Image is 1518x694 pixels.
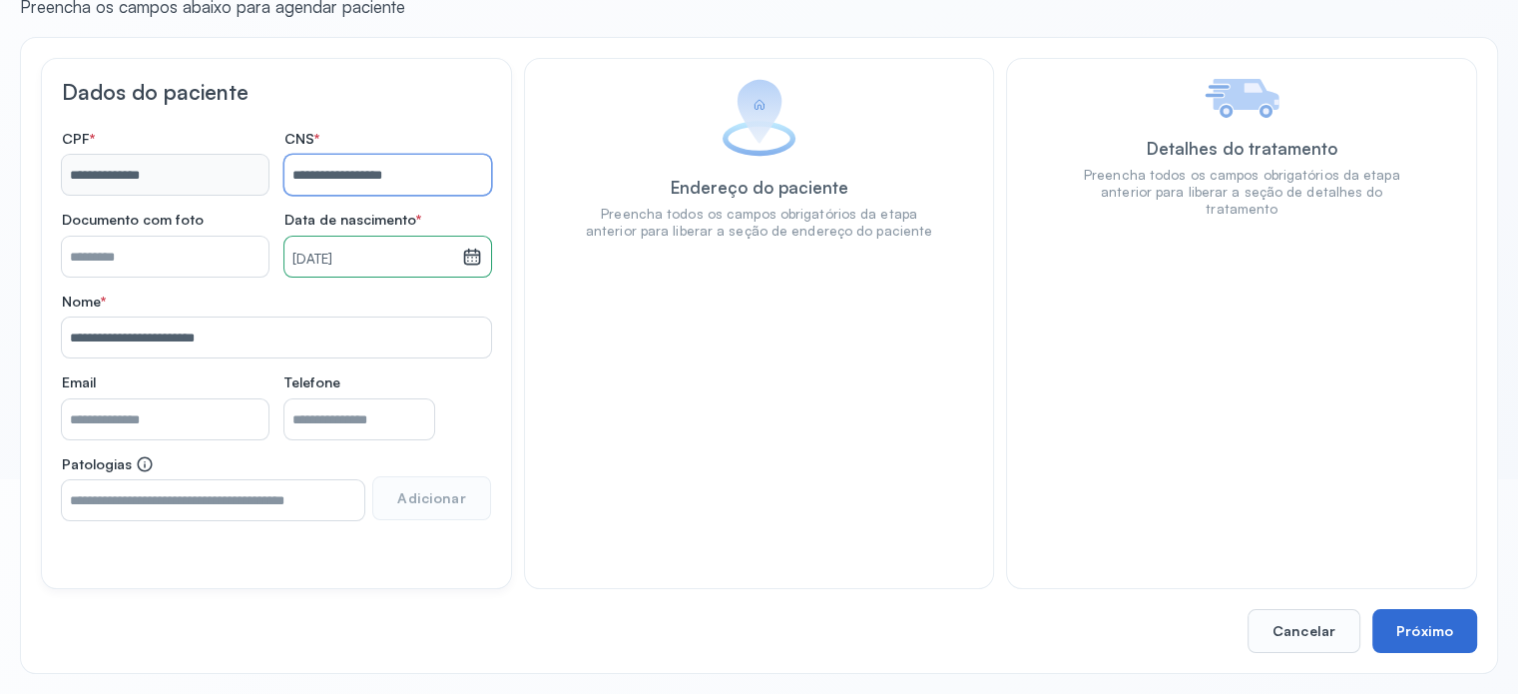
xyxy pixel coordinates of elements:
[1205,79,1279,118] img: Imagem de Detalhes do tratamento
[62,455,154,473] span: Patologias
[1372,609,1477,653] button: Próximo
[62,373,96,391] span: Email
[62,130,95,148] span: CPF
[585,206,934,240] div: Preencha todos os campos obrigatórios da etapa anterior para liberar a seção de endereço do paciente
[722,79,796,157] img: Imagem de Endereço do paciente
[284,373,340,391] span: Telefone
[62,293,106,311] span: Nome
[1147,138,1337,159] div: Detalhes do tratamento
[62,211,204,229] span: Documento com foto
[62,79,491,105] h3: Dados do paciente
[284,130,319,148] span: CNS
[292,250,454,270] small: [DATE]
[671,177,848,198] div: Endereço do paciente
[372,476,490,520] button: Adicionar
[1248,609,1360,653] button: Cancelar
[1067,167,1416,218] div: Preencha todos os campos obrigatórios da etapa anterior para liberar a seção de detalhes do trata...
[284,211,421,229] span: Data de nascimento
